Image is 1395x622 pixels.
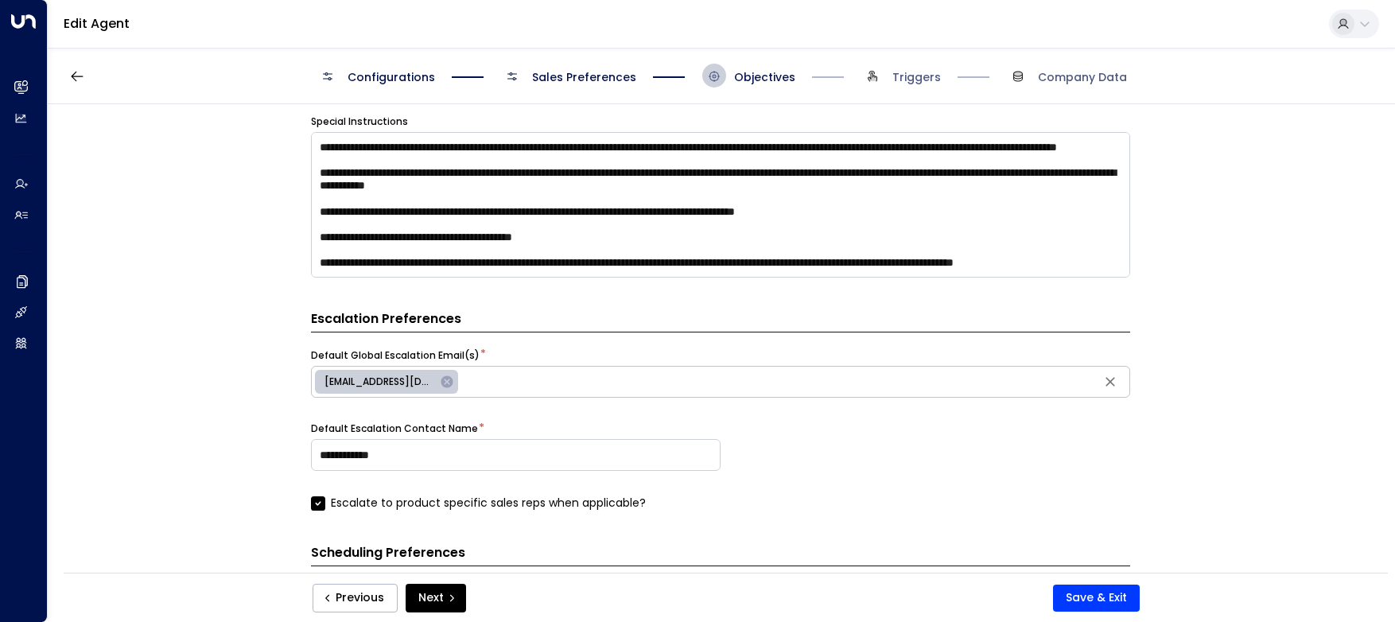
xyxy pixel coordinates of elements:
span: Triggers [892,69,941,85]
button: Save & Exit [1053,585,1140,612]
span: Objectives [734,69,795,85]
span: [EMAIL_ADDRESS][DOMAIN_NAME] [315,375,445,389]
span: Company Data [1038,69,1127,85]
h3: Escalation Preferences [311,309,1130,332]
span: Configurations [348,69,435,85]
a: Edit Agent [64,14,130,33]
label: Default Escalation Contact Name [311,422,478,436]
label: Escalate to product specific sales reps when applicable? [311,495,646,511]
button: Previous [313,584,398,612]
label: Special Instructions [311,115,408,129]
button: Next [406,584,466,612]
span: Sales Preferences [532,69,636,85]
button: Clear [1098,370,1122,394]
h3: Scheduling Preferences [311,543,1130,566]
label: Default Global Escalation Email(s) [311,348,480,363]
div: [EMAIL_ADDRESS][DOMAIN_NAME] [315,370,458,394]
